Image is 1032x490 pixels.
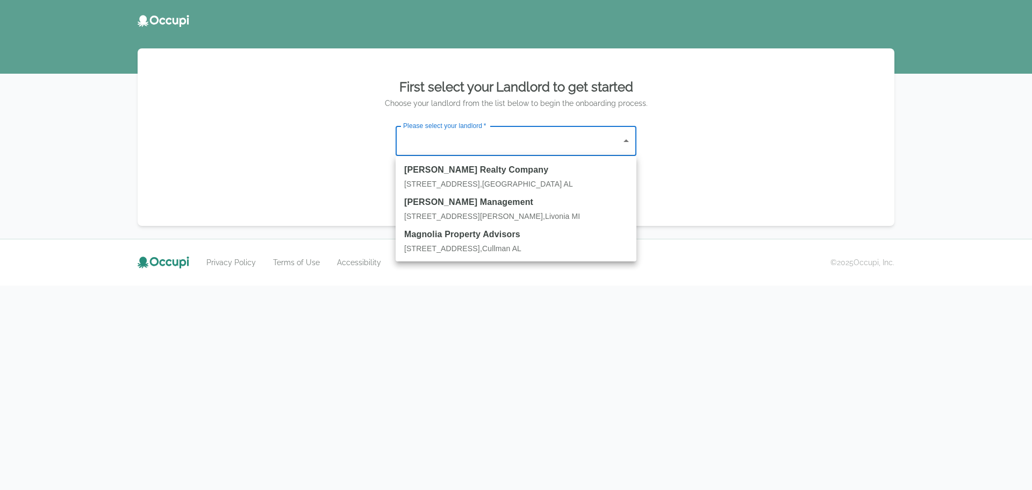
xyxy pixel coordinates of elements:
[512,244,521,253] span: AL
[571,212,580,221] span: MI
[404,212,545,221] span: [STREET_ADDRESS][PERSON_NAME] ,
[404,180,482,188] span: [STREET_ADDRESS] ,
[545,212,571,221] span: Livonia
[404,164,628,176] strong: [PERSON_NAME] Realty Company
[482,244,512,253] span: Cullman
[564,180,573,188] span: AL
[404,196,628,209] strong: [PERSON_NAME] Management
[482,180,564,188] span: [GEOGRAPHIC_DATA]
[404,228,628,241] strong: Magnolia Property Advisors
[404,244,482,253] span: [STREET_ADDRESS] ,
